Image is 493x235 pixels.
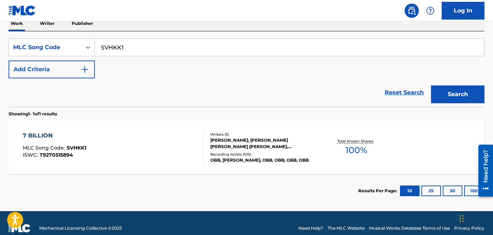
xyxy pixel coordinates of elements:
img: help [426,6,435,15]
span: T9270515894 [40,152,73,158]
button: Add Criteria [9,61,95,78]
button: Search [431,85,484,103]
form: Search Form [9,38,484,107]
button: 50 [443,186,462,196]
button: 100 [464,186,484,196]
span: 100 % [345,144,367,157]
a: Musical Works Database Terms of Use [369,225,450,231]
a: Privacy Policy [454,225,484,231]
p: Writer [38,16,57,31]
span: MLC Song Code : [23,145,67,151]
div: Drag [459,208,464,229]
img: MLC Logo [9,5,36,16]
p: Showing 1 - 1 of 1 results [9,111,57,117]
p: Work [9,16,25,31]
a: Need Help? [298,225,323,231]
button: 10 [400,186,420,196]
iframe: Chat Widget [457,201,493,235]
a: Log In [442,2,484,20]
a: Public Search [405,4,419,18]
div: Recording Artists ( 105 ) [210,152,317,157]
a: The MLC Website [328,225,365,231]
button: 25 [421,186,441,196]
a: Reset Search [381,85,427,100]
iframe: Resource Center [473,142,493,199]
div: MLC Song Code [13,43,77,52]
p: Total Known Shares: [337,139,375,144]
div: OBB, [PERSON_NAME], OBB, OBB, OBB, OBB [210,157,317,163]
div: Writers ( 5 ) [210,132,317,137]
span: SVHKK1 [67,145,86,151]
div: Help [423,4,437,18]
span: Mechanical Licensing Collective © 2025 [39,225,122,231]
div: [PERSON_NAME], [PERSON_NAME] [PERSON_NAME] [PERSON_NAME], [PERSON_NAME] [PERSON_NAME] [PERSON_NAME] [210,137,317,150]
span: ISWC : [23,152,40,158]
p: Results Per Page: [358,188,399,194]
img: 9d2ae6d4665cec9f34b9.svg [81,65,89,74]
div: 7 BILLION [23,131,86,140]
img: logo [9,224,31,233]
img: search [407,6,416,15]
p: Publisher [70,16,95,31]
a: 7 BILLIONMLC Song Code:SVHKK1ISWC:T9270515894Writers (5)[PERSON_NAME], [PERSON_NAME] [PERSON_NAME... [9,121,484,174]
